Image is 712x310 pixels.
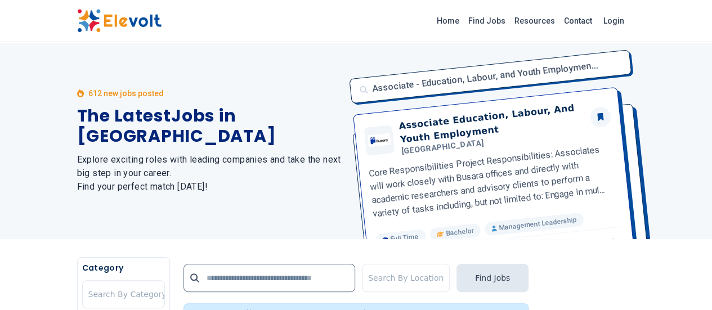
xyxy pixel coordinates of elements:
[510,12,559,30] a: Resources
[77,9,162,33] img: Elevolt
[432,12,464,30] a: Home
[82,262,165,273] h5: Category
[88,88,164,99] p: 612 new jobs posted
[77,153,343,194] h2: Explore exciting roles with leading companies and take the next big step in your career. Find you...
[559,12,597,30] a: Contact
[456,264,529,292] button: Find Jobs
[77,106,343,146] h1: The Latest Jobs in [GEOGRAPHIC_DATA]
[597,10,631,32] a: Login
[464,12,510,30] a: Find Jobs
